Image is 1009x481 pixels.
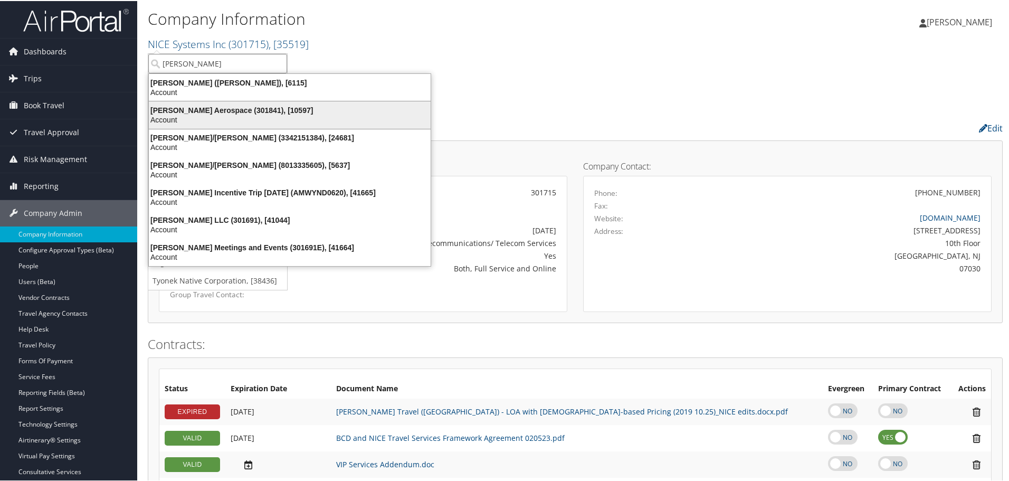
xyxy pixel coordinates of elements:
[873,379,951,398] th: Primary Contract
[142,77,437,87] div: [PERSON_NAME] ([PERSON_NAME]), [6115]
[24,172,59,199] span: Reporting
[231,432,254,442] span: [DATE]
[950,379,991,398] th: Actions
[927,15,992,27] span: [PERSON_NAME]
[331,379,823,398] th: Document Name
[165,456,220,471] div: VALID
[231,405,254,416] span: [DATE]
[695,262,981,273] div: 07030
[148,53,287,72] input: Search Accounts
[695,237,981,248] div: 10th Floor
[142,114,437,124] div: Account
[142,159,437,169] div: [PERSON_NAME]/[PERSON_NAME] (8013335605), [5637]
[24,64,42,91] span: Trips
[594,200,608,210] label: Fax:
[336,458,434,468] a: VIP Services Addendum.doc
[24,118,79,145] span: Travel Approval
[170,288,288,299] label: Group Travel Contact:
[304,262,556,273] div: Both, Full Service and Online
[142,87,437,96] div: Account
[336,405,788,416] a: [PERSON_NAME] Travel ([GEOGRAPHIC_DATA]) - LOA with [DEMOGRAPHIC_DATA]-based Pricing (2019 10.25)...
[225,379,331,398] th: Expiration Date
[231,406,326,416] div: Add/Edit Date
[915,186,981,197] div: [PHONE_NUMBER]
[142,196,437,206] div: Account
[142,187,437,196] div: [PERSON_NAME] Incentive Trip [DATE] (AMWYND0620), [41665]
[148,36,309,50] a: NICE Systems Inc
[148,7,718,29] h1: Company Information
[823,379,873,398] th: Evergreen
[142,105,437,114] div: [PERSON_NAME] Aerospace (301841), [10597]
[231,432,326,442] div: Add/Edit Date
[24,91,64,118] span: Book Travel
[24,145,87,172] span: Risk Management
[24,199,82,225] span: Company Admin
[23,7,129,32] img: airportal-logo.png
[231,458,326,469] div: Add/Edit Date
[967,432,986,443] i: Remove Contract
[142,251,437,261] div: Account
[142,242,437,251] div: [PERSON_NAME] Meetings and Events (301691E), [41664]
[148,271,287,289] a: Tyonek Native Corporation, [38436]
[24,37,66,64] span: Dashboards
[142,224,437,233] div: Account
[919,5,1003,37] a: [PERSON_NAME]
[336,432,565,442] a: BCD and NICE Travel Services Framework Agreement 020523.pdf
[594,225,623,235] label: Address:
[967,458,986,469] i: Remove Contract
[695,249,981,260] div: [GEOGRAPHIC_DATA], NJ
[229,36,269,50] span: ( 301715 )
[159,379,225,398] th: Status
[594,187,617,197] label: Phone:
[695,224,981,235] div: [STREET_ADDRESS]
[142,132,437,142] div: [PERSON_NAME]/[PERSON_NAME] (3342151384), [24681]
[148,334,1003,352] h2: Contracts:
[594,212,623,223] label: Website:
[165,430,220,445] div: VALID
[142,142,437,151] div: Account
[142,169,437,178] div: Account
[920,212,981,222] a: [DOMAIN_NAME]
[979,121,1003,133] a: Edit
[967,405,986,417] i: Remove Contract
[165,403,220,418] div: EXPIRED
[269,36,309,50] span: , [ 35519 ]
[142,214,437,224] div: [PERSON_NAME] LLC (301691), [41044]
[583,161,992,169] h4: Company Contact:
